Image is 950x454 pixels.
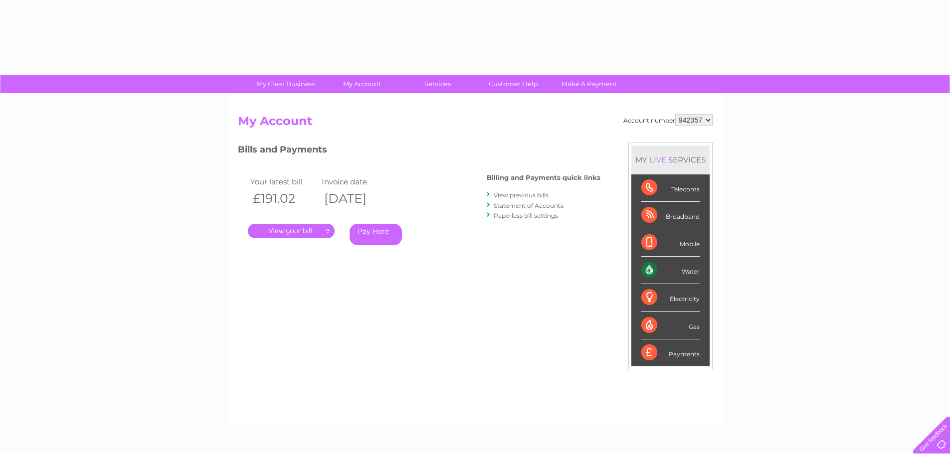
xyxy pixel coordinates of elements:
a: Customer Help [472,75,555,93]
a: View previous bills [494,191,549,199]
a: My Clear Business [245,75,327,93]
div: Electricity [641,284,700,311]
div: Gas [641,312,700,339]
h3: Bills and Payments [238,143,600,160]
a: Services [396,75,479,93]
div: LIVE [647,155,668,164]
div: MY SERVICES [631,146,710,174]
h4: Billing and Payments quick links [487,174,600,181]
td: Invoice date [319,175,391,188]
a: Pay Here [350,224,402,245]
div: Payments [641,339,700,366]
div: Broadband [641,202,700,229]
div: Mobile [641,229,700,257]
h2: My Account [238,114,713,133]
td: Your latest bill [248,175,320,188]
a: Make A Payment [548,75,630,93]
th: [DATE] [319,188,391,209]
div: Telecoms [641,174,700,202]
div: Water [641,257,700,284]
div: Account number [623,114,713,126]
a: My Account [321,75,403,93]
th: £191.02 [248,188,320,209]
a: . [248,224,335,238]
a: Statement of Accounts [494,202,564,209]
a: Paperless bill settings [494,212,558,219]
